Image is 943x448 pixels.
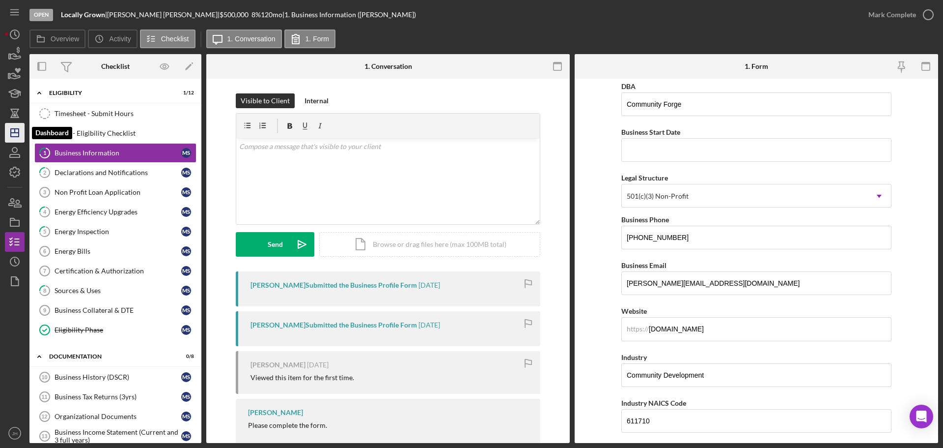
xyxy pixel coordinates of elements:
[29,9,53,21] div: Open
[621,307,647,315] label: Website
[55,287,181,295] div: Sources & Uses
[55,393,181,401] div: Business Tax Returns (3yrs)
[43,228,46,235] tspan: 5
[43,149,46,156] tspan: 1
[181,392,191,402] div: M S
[248,409,303,417] div: [PERSON_NAME]
[109,35,131,43] label: Activity
[43,287,46,294] tspan: 8
[34,281,196,300] a: 8Sources & UsesMS
[49,354,169,359] div: DOCUMENTATION
[34,202,196,222] a: 4Energy Efficiency UpgradesMS
[140,30,195,48] button: Checklist
[43,307,46,313] tspan: 9
[282,11,416,19] div: | 1. Business Information ([PERSON_NAME])
[34,320,196,340] a: Eligibility PhaseMS
[101,62,130,70] div: Checklist
[55,129,196,137] div: CCIA - Eligibility Checklist
[34,182,196,202] a: 3Non Profit Loan ApplicationMS
[227,35,276,43] label: 1. Conversation
[55,149,181,157] div: Business Information
[55,428,181,444] div: Business Income Statement (Current and 3 full years)
[55,110,196,118] div: Timesheet - Submit Hours
[261,11,282,19] div: 120 mo
[55,208,181,216] div: Energy Efficiency Upgrades
[621,128,680,136] label: Business Start Date
[43,189,46,195] tspan: 3
[305,35,329,43] label: 1. Form
[220,10,249,19] span: $500,000
[621,399,686,407] label: Industry NAICS Code
[51,35,79,43] label: Overview
[181,305,191,315] div: M S
[34,241,196,261] a: 6Energy BillsMS
[34,367,196,387] a: 10Business History (DSCR)MS
[250,321,417,329] div: [PERSON_NAME] Submitted the Business Profile Form
[161,35,189,43] label: Checklist
[250,374,354,382] div: Viewed this item for the first time.
[627,192,689,200] div: 501(c)(3) Non-Profit
[250,361,305,369] div: [PERSON_NAME]
[181,148,191,158] div: M S
[307,361,329,369] time: 2025-07-22 15:13
[176,90,194,96] div: 1 / 12
[268,232,283,257] div: Send
[181,187,191,197] div: M S
[34,222,196,241] a: 5Energy InspectionMS
[621,261,666,269] label: Business Email
[34,104,196,123] a: Timesheet - Submit Hours
[88,30,137,48] button: Activity
[43,248,46,254] tspan: 6
[34,387,196,407] a: 11Business Tax Returns (3yrs)MS
[621,215,669,224] label: Business Phone
[41,394,47,400] tspan: 11
[49,90,169,96] div: ELIGIBILITY
[181,266,191,276] div: M S
[43,209,47,215] tspan: 4
[55,413,181,420] div: Organizational Documents
[248,421,327,429] div: Please complete the form.
[34,261,196,281] a: 7Certification & AuthorizationMS
[181,431,191,441] div: M S
[107,11,220,19] div: [PERSON_NAME] [PERSON_NAME] |
[181,412,191,421] div: M S
[34,426,196,446] a: 13Business Income Statement (Current and 3 full years)MS
[176,354,194,359] div: 0 / 8
[61,10,105,19] b: Locally Grown
[34,163,196,182] a: 2Declarations and NotificationsMS
[41,414,47,419] tspan: 12
[181,168,191,178] div: M S
[181,207,191,217] div: M S
[55,373,181,381] div: Business History (DSCR)
[300,93,333,108] button: Internal
[55,306,181,314] div: Business Collateral & DTE
[41,433,47,439] tspan: 13
[34,300,196,320] a: 9Business Collateral & DTEMS
[621,353,647,361] label: Industry
[181,372,191,382] div: M S
[910,405,933,428] div: Open Intercom Messenger
[181,286,191,296] div: M S
[181,227,191,237] div: M S
[621,82,636,90] label: DBA
[418,281,440,289] time: 2025-08-18 17:27
[5,423,25,443] button: JH
[181,325,191,335] div: M S
[181,246,191,256] div: M S
[12,431,18,436] text: JH
[284,30,335,48] button: 1. Form
[251,11,261,19] div: 8 %
[236,93,295,108] button: Visible to Client
[43,268,46,274] tspan: 7
[627,325,649,333] div: https://
[364,62,412,70] div: 1. Conversation
[250,281,417,289] div: [PERSON_NAME] Submitted the Business Profile Form
[41,374,47,380] tspan: 10
[745,62,768,70] div: 1. Form
[55,326,181,334] div: Eligibility Phase
[61,11,107,19] div: |
[43,169,46,176] tspan: 2
[55,169,181,177] div: Declarations and Notifications
[55,267,181,275] div: Certification & Authorization
[34,123,196,143] a: CCIA - Eligibility Checklist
